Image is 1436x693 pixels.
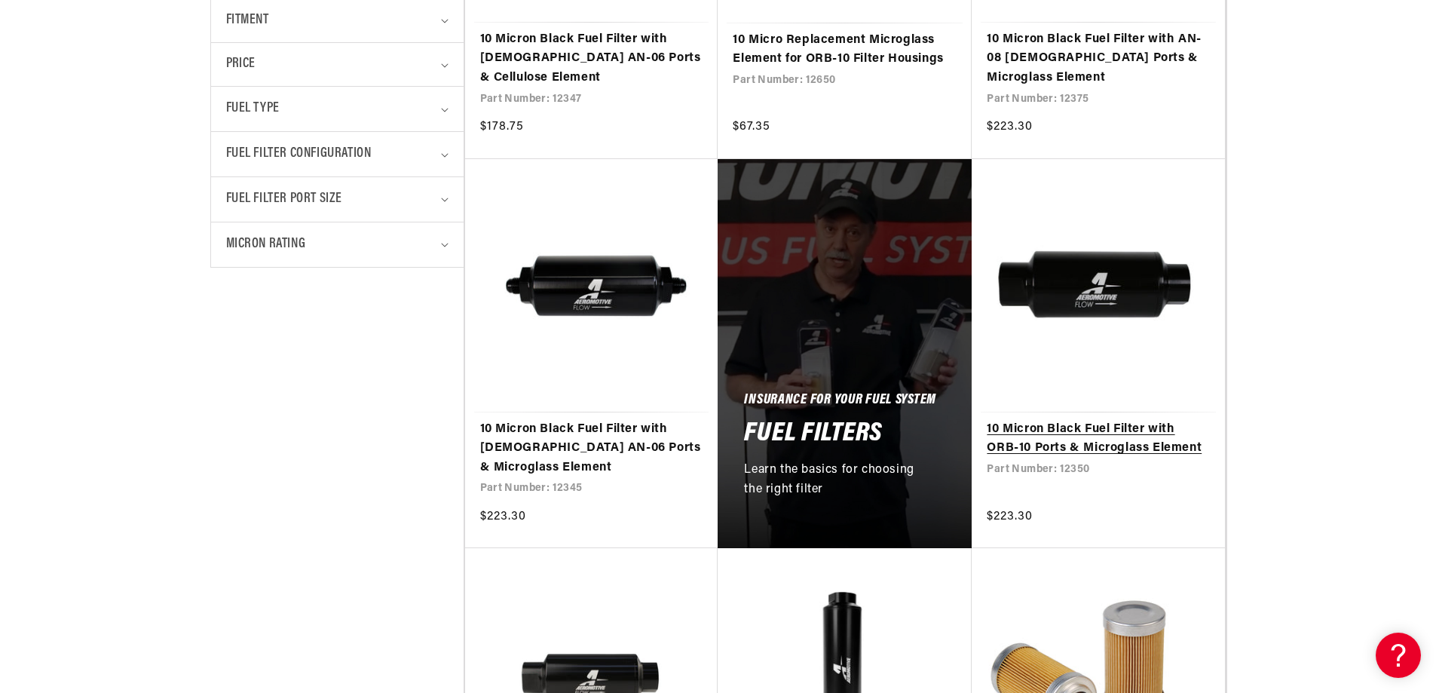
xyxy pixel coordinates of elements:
a: 10 Micron Black Fuel Filter with [DEMOGRAPHIC_DATA] AN-06 Ports & Microglass Element [480,420,703,478]
a: 10 Micron Black Fuel Filter with AN-08 [DEMOGRAPHIC_DATA] Ports & Microglass Element [987,30,1210,88]
summary: Micron Rating (0 selected) [226,222,449,267]
span: Price [226,54,256,75]
a: 10 Micron Black Fuel Filter with ORB-10 Ports & Microglass Element [987,420,1210,458]
span: Fuel Filter Configuration [226,143,372,165]
span: Micron Rating [226,234,306,256]
a: 10 Micro Replacement Microglass Element for ORB-10 Filter Housings [733,31,957,69]
span: Fuel Type [226,98,280,120]
h5: Insurance For Your Fuel System [744,395,936,407]
span: Fitment [226,10,269,32]
h2: Fuel Filters [744,422,883,446]
span: Fuel Filter Port Size [226,189,343,210]
summary: Fuel Filter Port Size (0 selected) [226,177,449,222]
summary: Fuel Filter Configuration (0 selected) [226,132,449,176]
a: 10 Micron Black Fuel Filter with [DEMOGRAPHIC_DATA] AN-06 Ports & Cellulose Element [480,30,703,88]
summary: Price [226,43,449,86]
p: Learn the basics for choosing the right filter [744,461,929,499]
summary: Fuel Type (0 selected) [226,87,449,131]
